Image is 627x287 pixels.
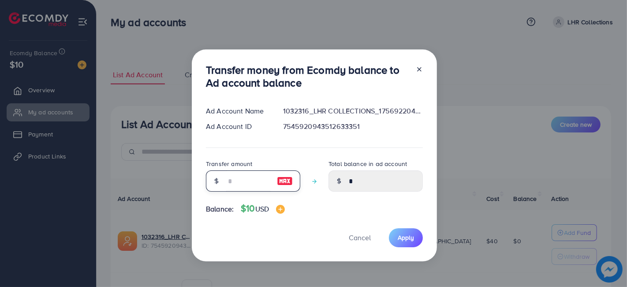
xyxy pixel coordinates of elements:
span: USD [255,204,269,214]
img: image [277,176,293,186]
span: Cancel [349,233,371,242]
label: Total balance in ad account [328,159,407,168]
div: Ad Account ID [199,121,276,132]
h4: $10 [241,203,285,214]
span: Balance: [206,204,234,214]
h3: Transfer money from Ecomdy balance to Ad account balance [206,64,409,89]
div: Ad Account Name [199,106,276,116]
label: Transfer amount [206,159,252,168]
span: Apply [398,233,414,242]
div: 7545920943512633351 [276,121,430,132]
button: Cancel [338,228,382,247]
button: Apply [389,228,423,247]
img: image [276,205,285,214]
div: 1032316_LHR COLLECTIONS_1756922046145 [276,106,430,116]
